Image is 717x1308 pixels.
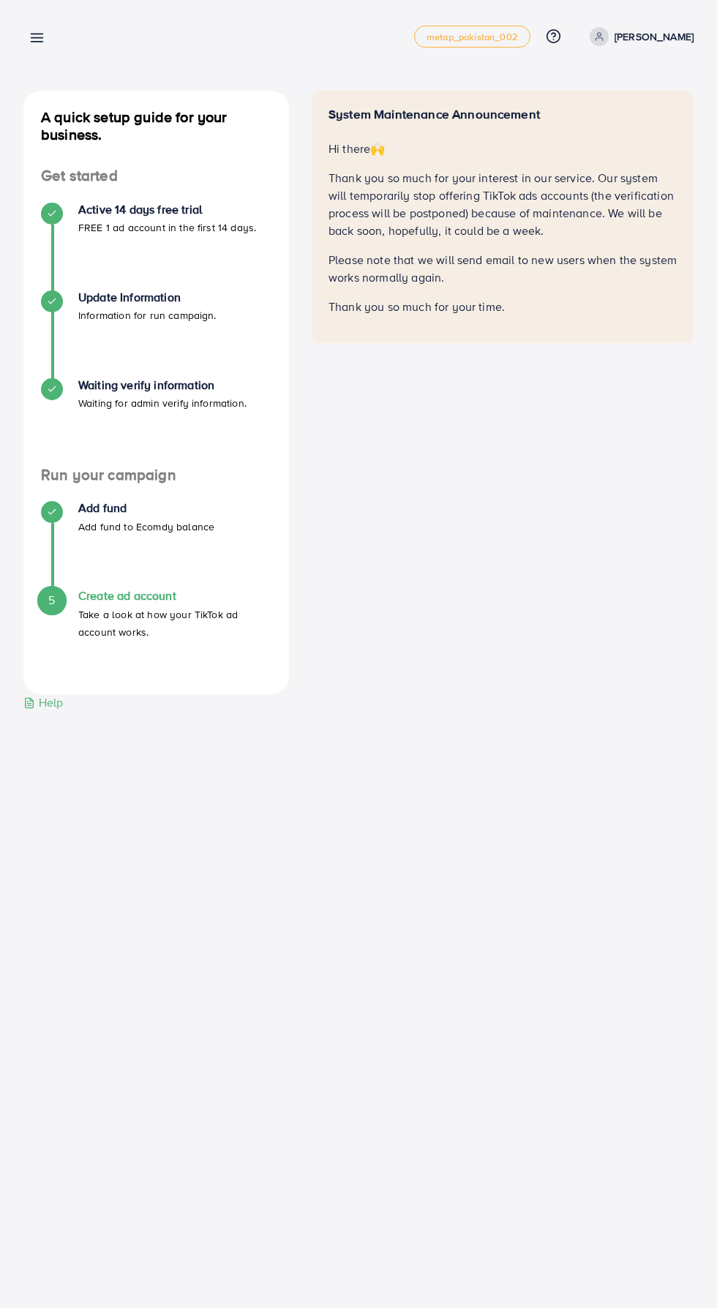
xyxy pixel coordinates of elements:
[329,298,677,315] p: Thank you so much for your time.
[23,203,289,290] li: Active 14 days free trial
[78,501,214,515] h4: Add fund
[329,251,677,286] p: Please note that we will send email to new users when the system works normally again.
[78,203,256,217] h4: Active 14 days free trial
[78,219,256,236] p: FREE 1 ad account in the first 14 days.
[23,694,64,711] div: Help
[78,394,247,412] p: Waiting for admin verify information.
[48,592,55,609] span: 5
[329,140,677,157] p: Hi there
[370,140,385,157] span: 🙌
[78,518,214,535] p: Add fund to Ecomdy balance
[78,378,247,392] h4: Waiting verify information
[23,378,289,466] li: Waiting verify information
[584,27,694,46] a: [PERSON_NAME]
[78,606,271,641] p: Take a look at how your TikTok ad account works.
[414,26,530,48] a: metap_pakistan_002
[23,108,289,143] h4: A quick setup guide for your business.
[78,307,217,324] p: Information for run campaign.
[615,28,694,45] p: [PERSON_NAME]
[427,32,518,42] span: metap_pakistan_002
[23,167,289,185] h4: Get started
[78,589,271,603] h4: Create ad account
[329,169,677,239] p: Thank you so much for your interest in our service. Our system will temporarily stop offering Tik...
[23,501,289,589] li: Add fund
[23,466,289,484] h4: Run your campaign
[329,107,677,122] h5: System Maintenance Announcement
[23,290,289,378] li: Update Information
[23,589,289,677] li: Create ad account
[78,290,217,304] h4: Update Information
